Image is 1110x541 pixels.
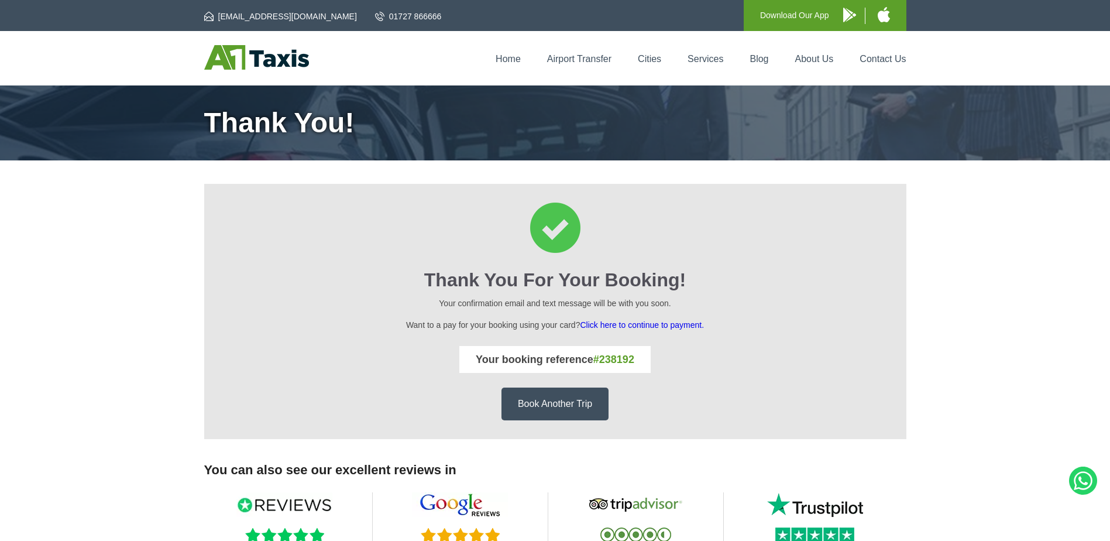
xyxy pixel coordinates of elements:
img: Tripadvisor Reviews [587,492,683,517]
p: Download Our App [760,8,829,23]
a: Blog [750,54,768,64]
a: Click here to continue to payment. [580,320,704,330]
p: Want to a pay for your booking using your card? [221,319,890,331]
img: A1 Taxis Android App [843,8,856,22]
a: Contact Us [860,54,906,64]
a: Services [688,54,723,64]
p: Your confirmation email and text message will be with you soon. [221,297,890,310]
a: About Us [795,54,834,64]
strong: Your booking reference [476,354,634,365]
img: Reviews IO [236,492,332,517]
a: 01727 866666 [375,11,442,22]
img: Thank You for your booking Icon [530,203,580,253]
a: Home [496,54,521,64]
img: Google Reviews [412,492,508,517]
a: Airport Transfer [547,54,611,64]
h2: Thank You for your booking! [221,269,890,291]
img: A1 Taxis iPhone App [878,7,890,22]
a: Book Another Trip [501,388,609,420]
a: Cities [638,54,661,64]
span: #238192 [593,354,634,365]
h3: You can also see our excellent reviews in [204,463,906,478]
a: [EMAIL_ADDRESS][DOMAIN_NAME] [204,11,357,22]
h1: Thank You! [204,109,906,137]
img: Trustpilot Reviews [767,492,863,517]
img: A1 Taxis St Albans LTD [204,45,309,70]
